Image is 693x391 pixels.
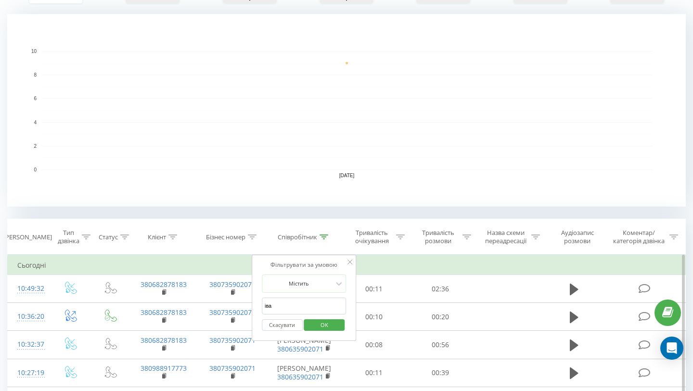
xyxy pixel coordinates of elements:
td: Сьогодні [8,256,686,275]
div: Бізнес номер [206,233,245,241]
td: 00:20 [407,303,474,331]
text: [DATE] [339,173,355,178]
div: Співробітник [278,233,317,241]
td: [PERSON_NAME] [267,359,341,387]
div: [PERSON_NAME] [3,233,52,241]
div: Фільтрувати за умовою [262,260,346,270]
div: Тип дзвінка [58,229,79,245]
a: 380682878183 [141,308,187,317]
div: Open Intercom Messenger [660,337,683,360]
button: Скасувати [262,319,303,331]
div: 10:36:20 [17,307,40,326]
td: [PERSON_NAME] [267,331,341,359]
div: Аудіозапис розмови [551,229,603,245]
a: 380735902071 [209,364,256,373]
div: 10:32:37 [17,335,40,354]
text: 8 [34,72,37,78]
text: 0 [34,167,37,172]
button: OK [304,319,345,331]
td: 00:56 [407,331,474,359]
a: 380682878183 [141,280,187,289]
td: 02:36 [407,275,474,303]
span: OK [311,317,338,332]
text: 6 [34,96,37,102]
div: 10:27:19 [17,364,40,382]
div: Коментар/категорія дзвінка [611,229,667,245]
text: 4 [34,120,37,125]
text: 2 [34,143,37,149]
a: 380735902071 [209,280,256,289]
text: 10 [31,49,37,54]
div: Тривалість очікування [350,229,394,245]
td: 00:39 [407,359,474,387]
div: Тривалість розмови [416,229,460,245]
a: 380635902071 [277,372,323,381]
a: 380635902071 [277,344,323,353]
a: 380735902071 [209,336,256,345]
input: Введіть значення [262,298,346,314]
a: 380682878183 [141,336,187,345]
td: 00:11 [341,359,408,387]
div: Статус [99,233,118,241]
a: 380988917773 [141,364,187,373]
td: 00:10 [341,303,408,331]
div: Клієнт [148,233,166,241]
div: 10:49:32 [17,279,40,298]
a: 380735902071 [209,308,256,317]
div: Назва схеми переадресації [482,229,529,245]
td: 00:08 [341,331,408,359]
td: 00:11 [341,275,408,303]
svg: A chart. [7,14,686,207]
